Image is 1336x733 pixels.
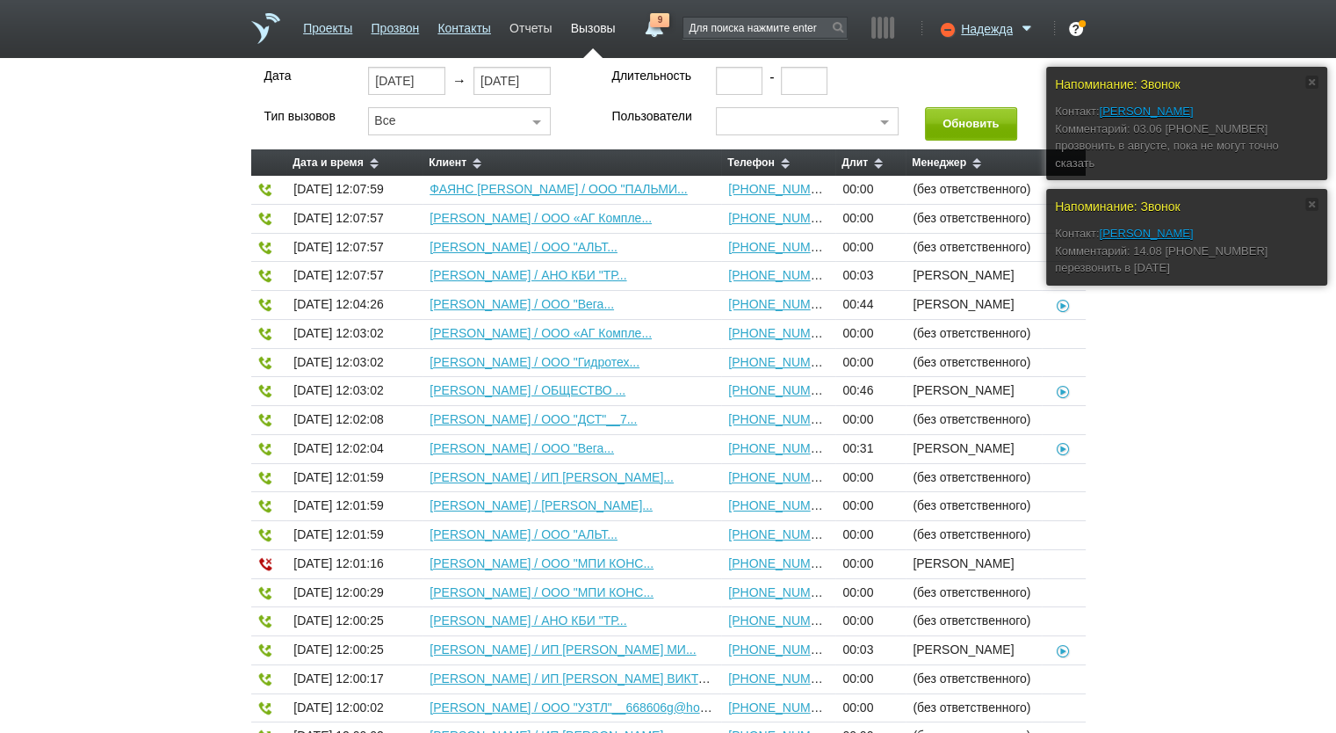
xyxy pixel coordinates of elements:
[368,67,551,95] div: →
[430,268,626,282] a: [PERSON_NAME] / АНО КБИ "ТР...
[913,672,1034,686] span: (без ответственного)
[683,18,847,38] input: Для поиска нажмите enter
[842,241,898,255] span: 00:00
[293,613,383,628] span: [DATE] 12:00:25
[728,355,839,369] a: [PHONE_NUMBER]
[728,383,839,397] a: [PHONE_NUMBER]
[293,642,383,657] span: [DATE] 12:00:25
[293,240,383,254] span: [DATE] 12:07:57
[728,498,839,512] a: [PHONE_NUMBER]
[961,20,1013,38] span: Надежда
[293,700,383,715] span: [DATE] 12:00:02
[913,643,1034,657] span: [PERSON_NAME]
[842,471,898,485] span: 00:00
[913,701,1034,715] span: (без ответственного)
[842,442,898,456] span: 00:31
[842,183,898,197] span: 00:00
[429,156,466,169] span: Клиент
[913,298,1034,312] span: [PERSON_NAME]
[727,156,775,169] span: Телефон
[650,13,669,27] span: 9
[1099,105,1193,118] a: [PERSON_NAME]
[293,182,383,196] span: [DATE] 12:07:59
[430,700,719,715] a: [PERSON_NAME] / ООО "УЗТЛ"__668606g@host...
[1055,105,1279,170] span: Контакт: Комментарий: 03.06 [PHONE_NUMBER] прозвонить в августе, пока не могут точно сказать
[251,13,280,44] a: На главную
[728,297,839,311] a: [PHONE_NUMBER]
[430,470,674,484] a: [PERSON_NAME] / ИП [PERSON_NAME]...
[1069,22,1083,36] div: ?
[430,613,626,628] a: [PERSON_NAME] / АНО КБИ "ТР...
[611,107,690,126] label: Пользователи
[769,67,774,107] div: -
[842,212,898,226] span: 00:00
[430,585,654,599] a: [PERSON_NAME] / ООО "МПИ КОНС...
[842,499,898,513] span: 00:00
[293,470,383,484] span: [DATE] 12:01:59
[293,326,383,340] span: [DATE] 12:03:02
[842,701,898,715] span: 00:00
[842,528,898,542] span: 00:00
[430,297,614,311] a: [PERSON_NAME] / ООО "Вега...
[728,642,839,657] a: [PHONE_NUMBER]
[913,384,1034,398] span: [PERSON_NAME]
[264,107,343,126] label: Тип вызовов
[293,671,383,686] span: [DATE] 12:00:17
[293,268,383,282] span: [DATE] 12:07:57
[293,441,383,455] span: [DATE] 12:02:04
[430,355,639,369] a: [PERSON_NAME] / ООО "Гидротех...
[842,327,898,341] span: 00:00
[728,556,839,570] a: [PHONE_NUMBER]
[1305,198,1318,211] a: Закрыть сообщение
[430,642,696,657] a: [PERSON_NAME] / ИП [PERSON_NAME] МИ...
[293,383,383,397] span: [DATE] 12:03:02
[913,614,1034,628] span: (без ответственного)
[1305,76,1318,89] a: Закрыть сообщение
[374,110,524,131] div: Все
[293,585,383,599] span: [DATE] 12:00:29
[961,18,1036,36] a: Надежда
[1055,76,1318,94] div: Напоминание: Звонок
[638,13,669,34] a: 9
[728,182,839,196] a: [PHONE_NUMBER]
[728,671,839,686] a: [PHONE_NUMBER]
[371,12,419,38] a: Прозвон
[728,240,839,254] a: [PHONE_NUMBER]
[913,557,1034,571] span: [PERSON_NAME]
[913,586,1034,600] span: (без ответственного)
[430,556,654,570] a: [PERSON_NAME] / ООО "МПИ КОНС...
[611,67,690,85] label: Длительность
[728,585,839,599] a: [PHONE_NUMBER]
[264,67,343,85] label: Дата
[913,212,1034,226] span: (без ответственного)
[430,326,652,340] a: [PERSON_NAME] / ООО «АГ Компле...
[293,412,383,426] span: [DATE] 12:02:08
[437,12,490,38] a: Контакты
[430,412,637,426] a: [PERSON_NAME] / ООО "ДСТ"__7...
[430,527,617,541] a: [PERSON_NAME] / ООО "АЛЬТ...
[842,356,898,370] span: 00:00
[913,442,1034,456] span: [PERSON_NAME]
[293,297,383,311] span: [DATE] 12:04:26
[842,586,898,600] span: 00:00
[913,327,1034,341] span: (без ответственного)
[293,498,383,512] span: [DATE] 12:01:59
[509,12,552,38] a: Отчеты
[430,441,614,455] a: [PERSON_NAME] / ООО "Вега...
[925,107,1017,140] button: Обновить
[293,211,383,225] span: [DATE] 12:07:57
[913,471,1034,485] span: (без ответственного)
[430,240,617,254] a: [PERSON_NAME] / ООО "АЛЬТ...
[913,499,1034,513] span: (без ответственного)
[913,528,1034,542] span: (без ответственного)
[293,556,383,570] span: [DATE] 12:01:16
[728,700,839,715] a: [PHONE_NUMBER]
[1055,227,1267,274] span: Контакт: Комментарий: 14.08 [PHONE_NUMBER] перезвонить в [DATE]
[293,355,383,369] span: [DATE] 12:03:02
[913,413,1034,427] span: (без ответственного)
[913,356,1034,370] span: (без ответственного)
[842,413,898,427] span: 00:00
[728,527,839,541] a: [PHONE_NUMBER]
[430,671,788,686] a: [PERSON_NAME] / ИП [PERSON_NAME] ВИКТОРОВНА__66...
[842,643,898,657] span: 00:03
